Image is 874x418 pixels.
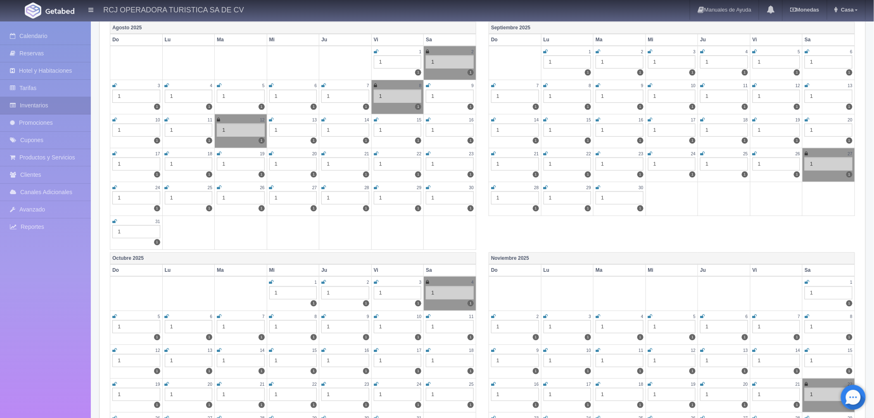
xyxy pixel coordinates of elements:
[468,300,474,306] label: 1
[217,354,265,367] div: 1
[206,368,212,374] label: 1
[544,55,591,69] div: 1
[471,50,474,54] small: 2
[742,402,748,408] label: 1
[374,123,422,137] div: 1
[689,171,696,178] label: 1
[321,90,369,103] div: 1
[112,157,160,171] div: 1
[753,90,800,103] div: 1
[648,354,696,367] div: 1
[700,157,748,171] div: 1
[637,69,644,76] label: 1
[805,90,853,103] div: 1
[415,402,421,408] label: 1
[25,2,41,19] img: Getabed
[208,118,212,122] small: 11
[260,152,264,156] small: 19
[468,402,474,408] label: 1
[415,205,421,211] label: 1
[798,50,800,54] small: 5
[742,368,748,374] label: 1
[426,123,474,137] div: 1
[269,320,317,333] div: 1
[426,55,474,69] div: 1
[689,402,696,408] label: 1
[544,191,591,204] div: 1
[691,118,696,122] small: 17
[260,185,264,190] small: 26
[112,191,160,204] div: 1
[468,205,474,211] label: 1
[269,157,317,171] div: 1
[794,171,800,178] label: 1
[742,138,748,144] label: 1
[112,354,160,367] div: 1
[794,69,800,76] label: 1
[269,286,317,299] div: 1
[533,402,539,408] label: 1
[311,300,317,306] label: 1
[753,157,800,171] div: 1
[269,123,317,137] div: 1
[165,157,213,171] div: 1
[158,83,160,88] small: 3
[311,334,317,340] label: 1
[846,171,853,178] label: 1
[112,123,160,137] div: 1
[491,388,539,401] div: 1
[753,55,800,69] div: 1
[112,320,160,333] div: 1
[471,83,474,88] small: 9
[637,205,644,211] label: 1
[154,104,160,110] label: 1
[206,138,212,144] label: 1
[154,239,160,245] label: 1
[468,334,474,340] label: 1
[587,118,591,122] small: 15
[165,388,213,401] div: 1
[426,286,474,299] div: 1
[794,402,800,408] label: 1
[155,219,160,224] small: 31
[700,90,748,103] div: 1
[689,138,696,144] label: 1
[374,157,422,171] div: 1
[805,388,853,401] div: 1
[639,118,643,122] small: 16
[259,171,265,178] label: 1
[533,138,539,144] label: 1
[753,354,800,367] div: 1
[321,286,369,299] div: 1
[419,83,422,88] small: 8
[648,320,696,333] div: 1
[259,205,265,211] label: 1
[491,157,539,171] div: 1
[259,334,265,340] label: 1
[585,138,591,144] label: 1
[217,157,265,171] div: 1
[790,7,819,13] b: Monedas
[750,34,803,46] th: Vi
[364,118,369,122] small: 14
[154,334,160,340] label: 1
[112,90,160,103] div: 1
[587,152,591,156] small: 22
[262,83,265,88] small: 5
[746,50,748,54] small: 4
[491,90,539,103] div: 1
[753,388,800,401] div: 1
[165,90,213,103] div: 1
[585,368,591,374] label: 1
[587,185,591,190] small: 29
[689,334,696,340] label: 1
[112,388,160,401] div: 1
[848,83,853,88] small: 13
[312,152,317,156] small: 20
[374,388,422,401] div: 1
[700,388,748,401] div: 1
[110,264,163,276] th: Do
[374,320,422,333] div: 1
[585,402,591,408] label: 1
[321,388,369,401] div: 1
